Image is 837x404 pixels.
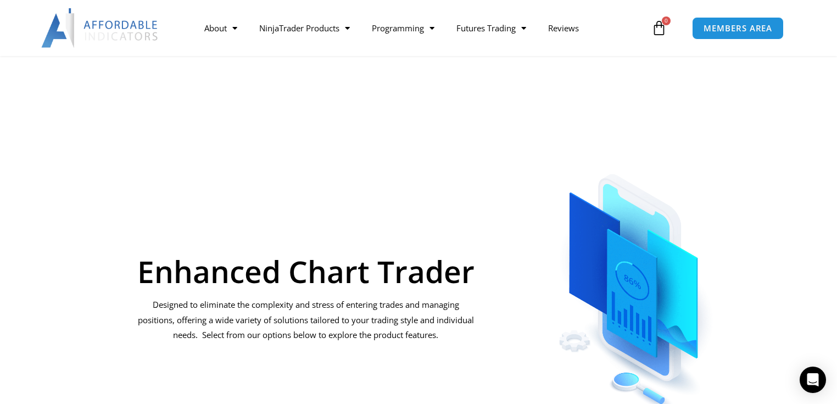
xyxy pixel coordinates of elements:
span: MEMBERS AREA [704,24,772,32]
span: 0 [662,16,671,25]
a: About [193,15,248,41]
a: Futures Trading [445,15,537,41]
p: Designed to eliminate the complexity and stress of entering trades and managing positions, offeri... [137,297,476,344]
h1: Enhanced Chart Trader [137,256,476,286]
a: NinjaTrader Products [248,15,361,41]
a: Reviews [537,15,590,41]
a: Programming [361,15,445,41]
img: LogoAI | Affordable Indicators – NinjaTrader [41,8,159,48]
a: 0 [635,12,683,44]
a: MEMBERS AREA [692,17,784,40]
div: Open Intercom Messenger [800,367,826,393]
nav: Menu [193,15,649,41]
